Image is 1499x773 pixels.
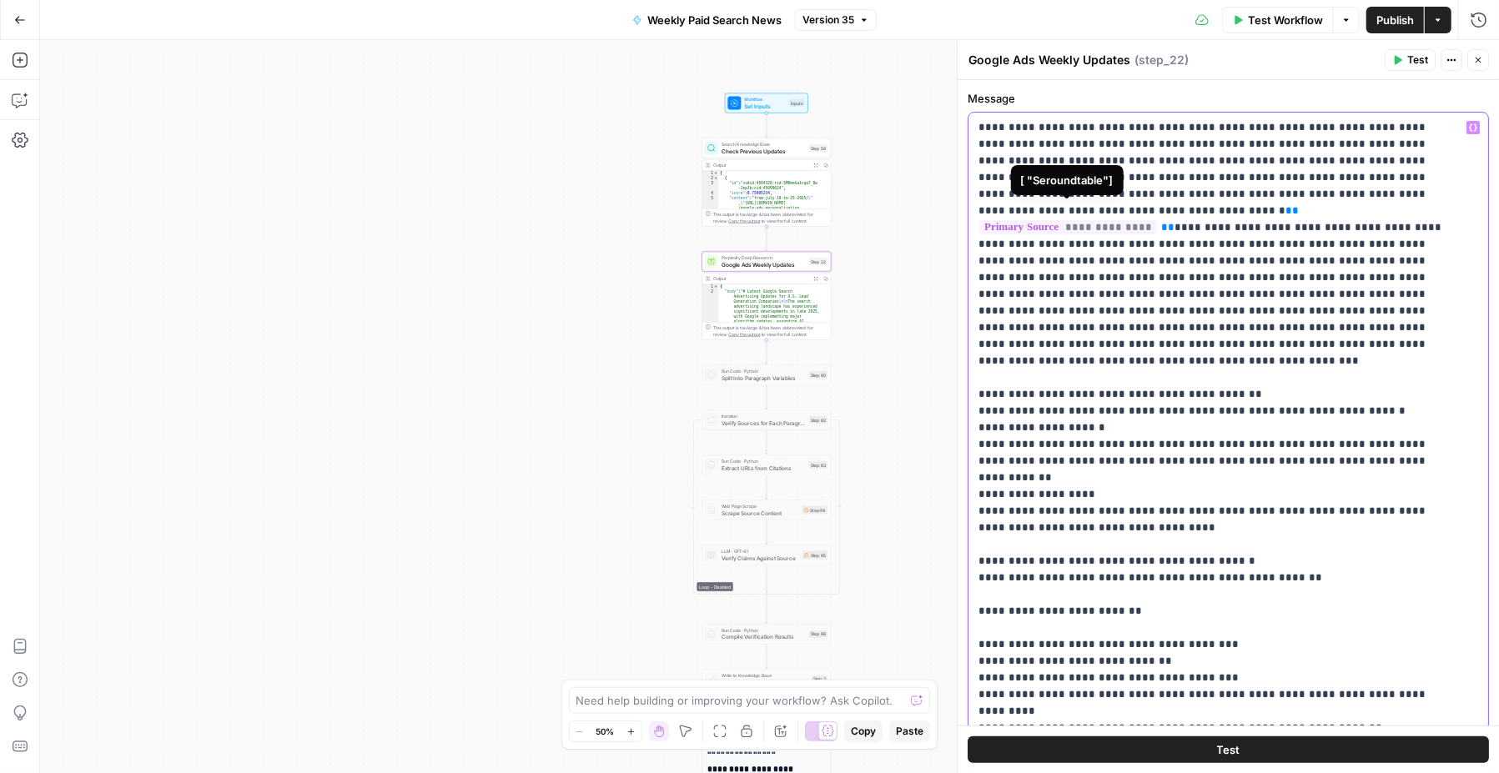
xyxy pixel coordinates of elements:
div: Web Page ScrapeScrape Source ContentStep 64 [702,500,832,520]
label: Message [968,90,1489,107]
textarea: Google Ads Weekly Updates [968,52,1130,68]
g: Edge from step_62 to step_63 [766,429,768,454]
span: Search Knowledge Base [722,141,806,148]
span: Publish [1376,12,1414,28]
div: Output [713,275,808,282]
g: Edge from step_62-iteration-end to step_66 [766,590,768,624]
span: Perplexity Deep Research [722,254,806,261]
span: Test [1217,741,1240,758]
div: Step 64 [802,506,828,514]
div: 4 [702,191,719,196]
span: Paste [896,724,923,739]
div: Run Code · PythonExtract URLs from CitationsStep 63 [702,455,832,475]
span: Write to Knowledge Base [722,678,808,686]
span: 50% [596,725,615,738]
span: Toggle code folding, rows 2 through 6 [714,176,719,181]
span: ( step_22 ) [1134,52,1189,68]
span: Write to Knowledge Base [722,672,808,679]
div: 2 [702,176,719,181]
span: Extract URLs from Citations [722,464,806,472]
div: This output is too large & has been abbreviated for review. to view the full content. [713,324,827,338]
div: Step 60 [809,371,827,379]
span: Split Into Paragraph Variables [722,374,806,382]
div: Step 66 [809,630,827,638]
div: Step 63 [809,461,827,469]
g: Edge from step_66 to step_3 [766,644,768,668]
span: Iteration [722,413,806,419]
span: Scrape Source Content [722,509,799,517]
span: Set Inputs [745,102,787,110]
span: Run Code · Python [722,627,806,634]
div: Inputs [789,99,805,107]
span: Test [1407,53,1428,68]
span: Workflow [745,96,787,103]
span: Test Workflow [1248,12,1323,28]
div: [ "Seroundtable"] [1021,172,1114,188]
button: Version 35 [795,9,877,31]
span: Toggle code folding, rows 1 through 3 [714,284,719,289]
button: Test [1385,49,1436,71]
g: Edge from step_58 to step_22 [766,226,768,250]
span: Check Previous Updates [722,147,806,155]
div: Write to Knowledge BaseWrite to Knowledge BaseStep 3 [702,670,832,690]
button: Paste [889,720,930,742]
span: Run Code · Python [722,368,806,374]
div: Output [713,162,808,168]
span: Compile Verification Results [722,633,806,641]
span: Verify Sources for Each Paragraph [722,419,806,427]
button: Weekly Paid Search News [622,7,792,33]
div: Loop - DisabledIterationVerify Sources for Each ParagraphStep 62 [702,410,832,430]
span: Copy the output [729,332,761,337]
div: Step 3 [812,675,827,683]
g: Edge from step_22 to step_60 [766,339,768,364]
g: Edge from step_64 to step_65 [766,520,768,544]
button: Test Workflow [1222,7,1333,33]
div: Step 58 [809,144,827,152]
g: Edge from start to step_58 [766,113,768,137]
span: Version 35 [802,13,854,28]
span: Toggle code folding, rows 1 through 7 [714,171,719,176]
div: Search Knowledge BaseCheck Previous UpdatesStep 58Output[ { "id":"vsdid:4594328:rid:5M8mekaIcqa7_... [702,138,832,227]
button: Copy [844,720,883,742]
div: Run Code · PythonSplit Into Paragraph VariablesStep 60 [702,365,832,385]
div: 1 [702,171,719,176]
div: 1 [702,284,719,289]
g: Edge from step_60 to step_62 [766,384,768,409]
div: Perplexity Deep ResearchGoogle Ads Weekly UpdatesStep 22Output{ "body":"# Latest Google Search Ad... [702,252,832,340]
button: Test [968,736,1489,763]
div: Step 65 [802,551,827,560]
span: Google Ads Weekly Updates [722,260,806,269]
span: Verify Claims Against Source [722,554,799,562]
span: Weekly Paid Search News [647,12,782,28]
div: Run Code · PythonCompile Verification ResultsStep 66 [702,625,832,645]
div: Step 22 [809,258,827,265]
span: Web Page Scrape [722,503,799,509]
span: Copy [851,724,876,739]
span: Run Code · Python [722,458,806,464]
div: LLM · GPT-4.1Verify Claims Against SourceStep 65 [702,545,832,565]
button: Publish [1366,7,1424,33]
div: WorkflowSet InputsInputs [702,93,832,113]
g: Edge from step_63 to step_64 [766,474,768,499]
div: This output is too large & has been abbreviated for review. to view the full content. [713,211,827,224]
span: LLM · GPT-4.1 [722,548,799,555]
span: Copy the output [729,218,761,223]
div: 3 [702,181,719,191]
div: Step 62 [809,416,827,424]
